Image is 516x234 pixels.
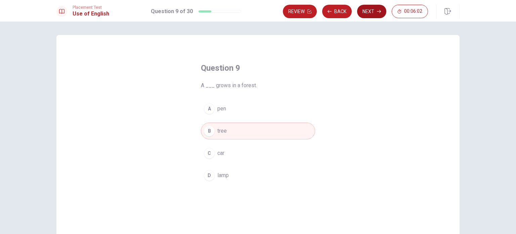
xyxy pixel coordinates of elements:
button: Review [283,5,317,18]
h1: Question 9 of 30 [151,7,193,15]
span: A ___ grows in a forest. [201,81,315,90]
button: Ccar [201,145,315,162]
span: Placement Test [73,5,109,10]
div: C [204,148,215,159]
div: A [204,103,215,114]
h4: Question 9 [201,63,315,73]
button: 00:06:02 [392,5,428,18]
h1: Use of English [73,10,109,18]
div: B [204,126,215,136]
div: D [204,170,215,181]
span: car [217,149,224,157]
span: pen [217,105,226,113]
button: Next [357,5,386,18]
button: Btree [201,123,315,139]
button: Dlamp [201,167,315,184]
button: Apen [201,100,315,117]
span: lamp [217,171,229,179]
span: 00:06:02 [404,9,422,14]
button: Back [322,5,352,18]
span: tree [217,127,227,135]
